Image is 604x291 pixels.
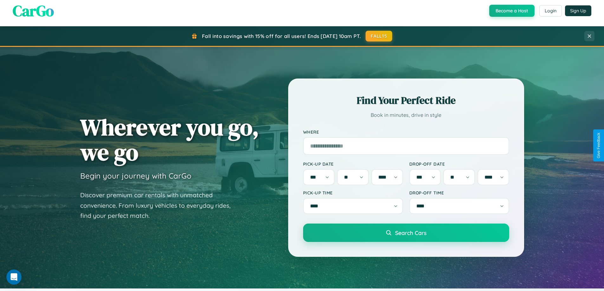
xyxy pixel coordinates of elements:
button: Search Cars [303,224,509,242]
p: Book in minutes, drive in style [303,111,509,120]
iframe: Intercom live chat [6,269,22,285]
button: Become a Host [489,5,535,17]
button: Login [539,5,562,16]
label: Where [303,129,509,135]
label: Drop-off Time [409,190,509,195]
h3: Begin your journey with CarGo [80,171,192,180]
label: Pick-up Date [303,161,403,167]
button: FALL15 [366,31,392,41]
div: Give Feedback [596,133,601,158]
h2: Find Your Perfect Ride [303,93,509,107]
h1: Wherever you go, we go [80,115,259,165]
label: Pick-up Time [303,190,403,195]
label: Drop-off Date [409,161,509,167]
span: Fall into savings with 15% off for all users! Ends [DATE] 10am PT. [202,33,361,39]
span: Search Cars [395,229,426,236]
button: Sign Up [565,5,591,16]
p: Discover premium car rentals with unmatched convenience. From luxury vehicles to everyday rides, ... [80,190,239,221]
span: CarGo [13,0,54,21]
